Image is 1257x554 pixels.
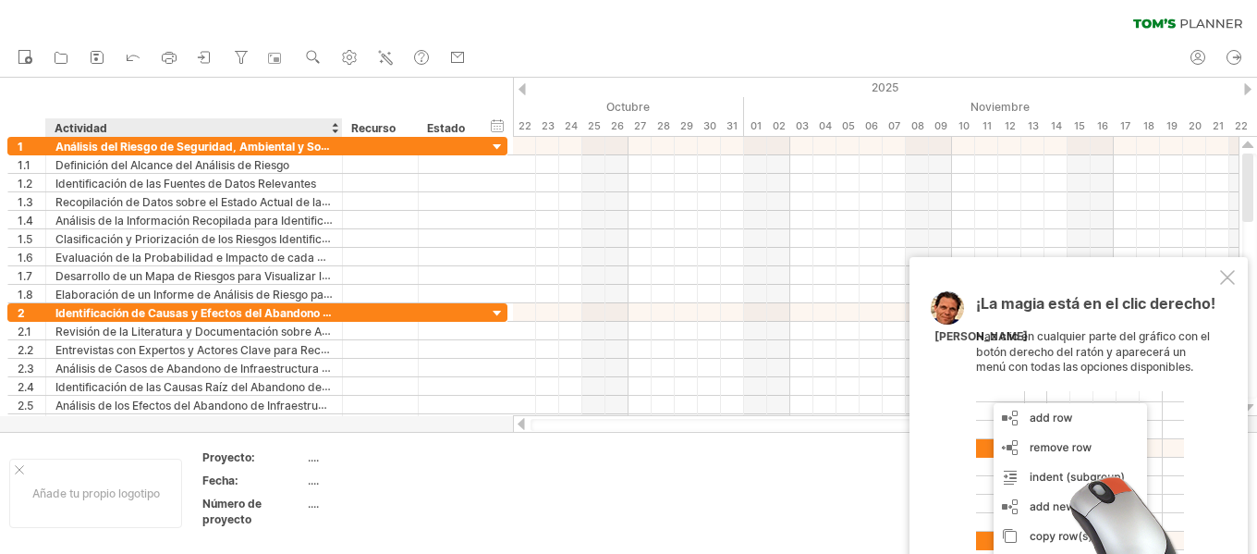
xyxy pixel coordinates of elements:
font: Número de proyecto [202,497,262,526]
div: Sábado, 8 de noviembre de 2025 [906,117,929,136]
div: Miércoles, 12 de noviembre de 2025 [998,117,1021,136]
font: 2.5 [18,399,33,412]
font: 2 [18,306,25,320]
div: Lunes, 3 de noviembre de 2025 [790,117,813,136]
font: 09 [934,119,947,132]
div: Viernes, 7 de noviembre de 2025 [883,117,906,136]
font: ¡La magia está en el clic derecho! [976,294,1215,313]
font: 20 [1189,119,1202,132]
font: Haz clic en cualquier parte del gráfico con el botón derecho del ratón y aparecerá un menú con to... [976,329,1210,375]
font: 17 [1120,119,1130,132]
div: Sábado, 25 de octubre de 2025 [582,117,605,136]
font: 2025 [872,80,898,94]
font: 14 [1051,119,1062,132]
font: 12 [1005,119,1016,132]
font: 1.6 [18,251,33,265]
div: Domingo, 26 de octubre de 2025 [605,117,628,136]
font: Proyecto: [202,450,255,464]
div: Miércoles, 29 de octubre de 2025 [675,117,698,136]
font: 30 [703,119,716,132]
font: 04 [819,119,832,132]
font: 15 [1074,119,1085,132]
font: 1.1 [18,158,31,172]
font: Identificación de Causas y Efectos del Abandono de Infraestructura Vial [55,305,445,320]
font: 25 [588,119,601,132]
div: Domingo, 9 de noviembre de 2025 [929,117,952,136]
font: Recurso [351,121,396,135]
font: .... [308,497,319,511]
font: 1.7 [18,269,32,283]
font: 24 [565,119,578,132]
div: Sábado, 15 de noviembre de 2025 [1068,117,1091,136]
font: .... [308,474,319,487]
font: Análisis de los Efectos del Abandono de Infraestructura Vial en la Comunidad [55,398,460,412]
font: 1.5 [18,232,32,246]
font: Identificación de las Causas Raíz del Abandono de Infraestructura Vial en Cuautitlán Izcalli [55,379,531,394]
font: 11 [982,119,992,132]
font: 06 [865,119,878,132]
font: Análisis de la Información Recopilada para Identificar Riesgos [55,213,378,228]
div: Jueves, 13 de noviembre de 2025 [1021,117,1044,136]
font: 2.3 [18,362,34,375]
font: 21 [1213,119,1224,132]
font: 1.8 [18,288,33,302]
div: Sábado, 1 de noviembre de 2025 [744,117,767,136]
font: Identificación de las Fuentes de Datos Relevantes [55,177,316,191]
font: Desarrollo de un Mapa de Riesgos para Visualizar los Resultados [55,268,395,283]
font: 1 [18,140,23,154]
font: Noviembre [970,100,1030,114]
font: 22 [1235,119,1248,132]
div: Martes, 28 de octubre de 2025 [652,117,675,136]
font: 1.3 [18,195,33,209]
div: Martes, 11 de noviembre de 2025 [975,117,998,136]
div: Domingo, 16 de noviembre de 2025 [1091,117,1114,136]
font: Revisión de la Literatura y Documentación sobre Abandono de Infraestructura Vial [55,324,489,339]
font: 27 [634,119,646,132]
div: Miércoles, 22 de octubre de 2025 [513,117,536,136]
div: Viernes, 24 de octubre de 2025 [559,117,582,136]
font: Definición del Alcance del Análisis de Riesgo [55,158,289,172]
font: 16 [1097,119,1108,132]
font: Fecha: [202,474,238,487]
font: Análisis de Casos de Abandono de Infraestructura Vial en Otros Lugares [55,361,433,375]
font: 13 [1028,119,1039,132]
font: 10 [958,119,970,132]
font: .... [308,450,319,464]
font: Evaluación de la Probabilidad e Impacto de cada Riesgo [55,250,352,265]
font: 07 [888,119,900,132]
div: Jueves, 20 de noviembre de 2025 [1183,117,1206,136]
font: Actividad [55,121,107,135]
font: 28 [657,119,670,132]
div: Martes, 4 de noviembre de 2025 [813,117,836,136]
font: 03 [796,119,809,132]
font: 18 [1143,119,1154,132]
div: Viernes, 14 de noviembre de 2025 [1044,117,1068,136]
font: Añade tu propio logotipo [32,486,160,500]
font: Análisis del Riesgo de Seguridad, Ambiental y Social [55,139,339,154]
div: Lunes, 27 de octubre de 2025 [628,117,652,136]
font: Octubre [606,100,650,114]
font: Elaboración de un Informe de Análisis de Riesgo para Presentar a las Partes Interesadas [55,287,518,302]
font: Recopilación de Datos sobre el Estado Actual de la Infraestructura Vial [55,194,425,209]
div: Jueves, 30 de octubre de 2025 [698,117,721,136]
div: Lunes, 17 de noviembre de 2025 [1114,117,1137,136]
font: Entrevistas con Expertos y Actores Clave para Recopilar Información [55,342,416,357]
font: 29 [680,119,693,132]
font: 2.4 [18,380,34,394]
font: 2.2 [18,343,33,357]
div: Jueves, 23 de octubre de 2025 [536,117,559,136]
div: Viernes, 31 de octubre de 2025 [721,117,744,136]
font: 08 [911,119,924,132]
div: Jueves, 6 de noviembre de 2025 [860,117,883,136]
font: 02 [773,119,786,132]
font: 26 [611,119,624,132]
font: 23 [542,119,555,132]
font: 01 [751,119,762,132]
font: 2.1 [18,325,31,339]
div: Miércoles, 19 de noviembre de 2025 [1160,117,1183,136]
font: Clasificación y Priorización de los Riesgos Identificados [55,231,348,246]
div: Sábado, 22 de noviembre de 2025 [1229,117,1252,136]
font: Estado [427,121,465,135]
font: 1.4 [18,214,33,228]
div: Domingo, 2 de noviembre de 2025 [767,117,790,136]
